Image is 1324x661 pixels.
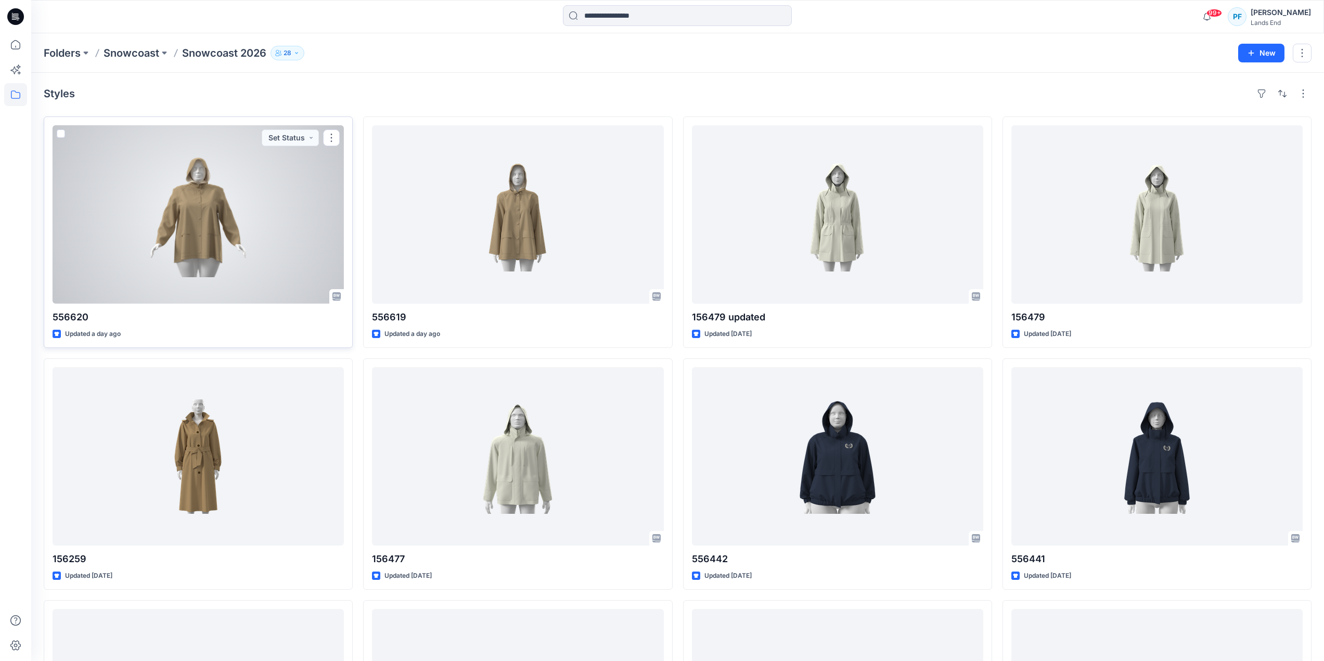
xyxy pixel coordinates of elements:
h4: Styles [44,87,75,100]
button: 28 [271,46,304,60]
a: 556441 [1011,367,1303,546]
a: 556442 [692,367,983,546]
p: 28 [284,47,291,59]
p: 556620 [53,310,344,325]
p: 156479 updated [692,310,983,325]
p: Updated [DATE] [704,571,752,581]
p: Snowcoast 2026 [182,46,266,60]
span: 99+ [1206,9,1222,17]
p: 156479 [1011,310,1303,325]
div: PF [1228,7,1246,26]
a: 156477 [372,367,663,546]
a: 556620 [53,125,344,304]
a: 156479 updated [692,125,983,304]
p: Updated a day ago [384,329,440,340]
p: 556619 [372,310,663,325]
a: 156479 [1011,125,1303,304]
p: Updated [DATE] [1024,571,1071,581]
p: 556442 [692,552,983,566]
p: Updated [DATE] [1024,329,1071,340]
a: Folders [44,46,81,60]
div: [PERSON_NAME] [1251,6,1311,19]
a: 156259 [53,367,344,546]
p: 156477 [372,552,663,566]
p: Updated [DATE] [704,329,752,340]
div: Lands End [1251,19,1311,27]
a: Snowcoast [104,46,159,60]
p: Updated a day ago [65,329,121,340]
p: 556441 [1011,552,1303,566]
p: Updated [DATE] [384,571,432,581]
a: 556619 [372,125,663,304]
p: Updated [DATE] [65,571,112,581]
p: 156259 [53,552,344,566]
button: New [1238,44,1284,62]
